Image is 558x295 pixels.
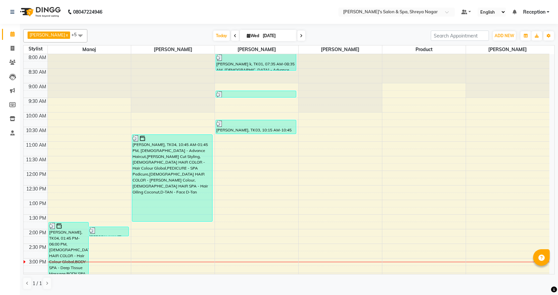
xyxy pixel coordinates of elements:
div: 9:30 AM [27,98,47,105]
div: 2:30 PM [28,244,47,251]
b: 08047224946 [73,3,102,21]
input: 2025-09-03 [261,31,294,41]
div: 10:30 AM [25,127,47,134]
div: 10:00 AM [25,112,47,119]
span: Manoj [48,45,131,54]
div: 1:30 PM [28,215,47,222]
div: 1:00 PM [28,200,47,207]
div: 11:00 AM [25,142,47,149]
div: 8:30 AM [27,69,47,76]
a: x [65,32,68,37]
span: Reception [523,9,545,16]
span: [PERSON_NAME] [466,45,549,54]
input: Search Appointment [431,31,489,41]
span: [PERSON_NAME] [299,45,382,54]
div: 9:00 AM [27,83,47,90]
span: [PERSON_NAME] [131,45,215,54]
span: 1 / 1 [33,280,42,287]
div: [PERSON_NAME] k, TK01, 07:35 AM-08:35 AM, [DEMOGRAPHIC_DATA] - Advance Haircut,[PERSON_NAME] Cut ... [216,54,296,70]
button: ADD NEW [493,31,516,40]
div: 12:30 PM [25,185,47,192]
span: ADD NEW [495,33,514,38]
div: [PERSON_NAME], TK05, 01:55 PM-02:15 PM, [DEMOGRAPHIC_DATA] - Basic Haircut [89,227,129,236]
div: 3:30 PM [28,273,47,280]
div: [PERSON_NAME], TK03, 10:15 AM-10:45 AM, [DEMOGRAPHIC_DATA] - Advance Haircut [216,120,296,134]
span: +5 [71,32,82,37]
iframe: chat widget [530,268,551,288]
span: Wed [245,33,261,38]
div: 8:00 AM [27,54,47,61]
div: [PERSON_NAME], TK04, 10:45 AM-01:45 PM, [DEMOGRAPHIC_DATA] - Advance Haircut,[PERSON_NAME] Cut St... [132,135,212,221]
div: 12:00 PM [25,171,47,178]
span: [PERSON_NAME] [30,32,65,37]
div: 11:30 AM [25,156,47,163]
span: [PERSON_NAME] [215,45,298,54]
span: Today [213,31,230,41]
div: Stylist [24,45,47,52]
div: [PERSON_NAME], TK02, 09:15 AM-09:30 AM, [PERSON_NAME] Cut Styling [216,91,296,97]
span: Product [382,45,466,54]
div: 2:00 PM [28,229,47,236]
img: logo [17,3,62,21]
div: 3:00 PM [28,258,47,265]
